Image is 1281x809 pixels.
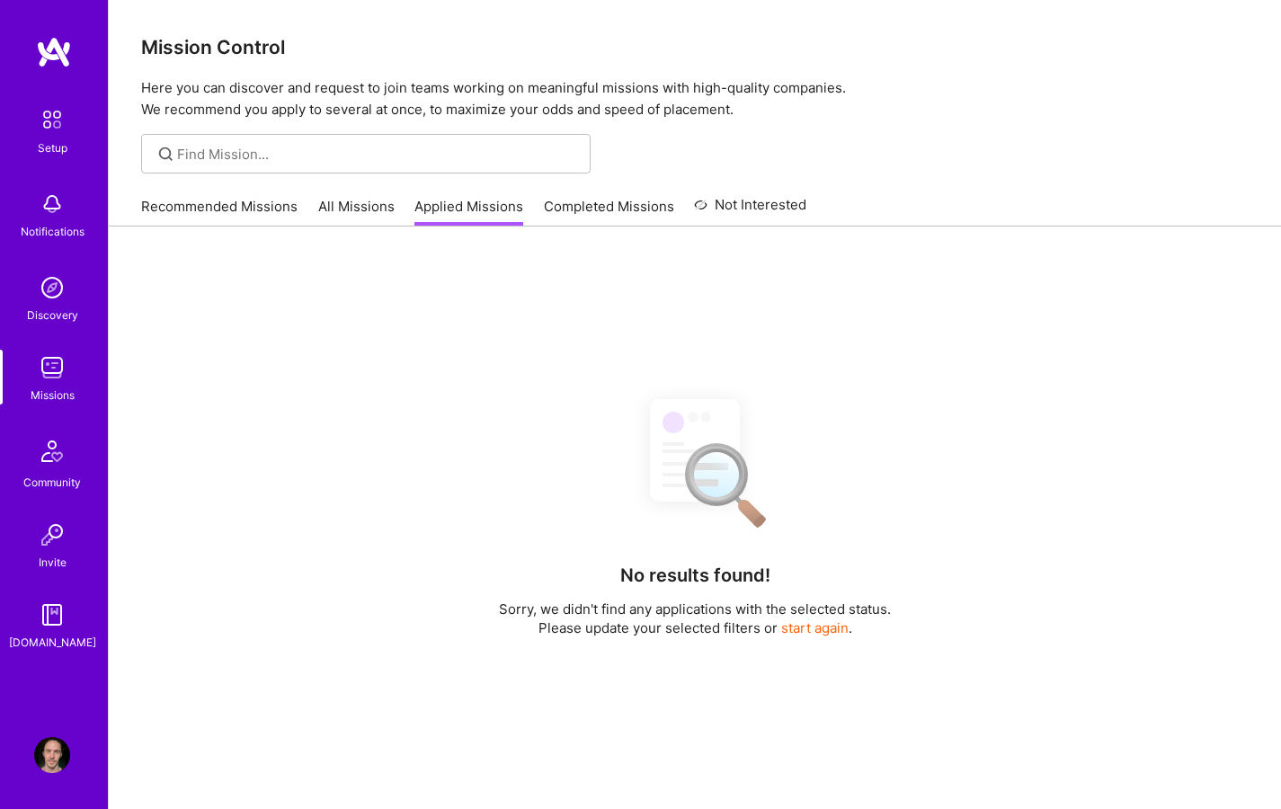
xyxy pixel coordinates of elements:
img: No Results [618,383,771,540]
img: Community [31,430,74,473]
a: Not Interested [694,194,806,227]
img: guide book [34,597,70,633]
img: setup [33,101,71,138]
img: logo [36,36,72,68]
button: start again [781,618,849,637]
div: Setup [38,138,67,157]
h4: No results found! [620,565,770,586]
p: Sorry, we didn't find any applications with the selected status. [499,600,891,618]
div: Discovery [27,306,78,324]
img: discovery [34,270,70,306]
p: Here you can discover and request to join teams working on meaningful missions with high-quality ... [141,77,1249,120]
input: Find Mission... [177,145,577,164]
i: icon SearchGrey [156,144,176,164]
a: Completed Missions [544,197,674,227]
div: [DOMAIN_NAME] [9,633,96,652]
img: User Avatar [34,737,70,773]
p: Please update your selected filters or . [499,618,891,637]
div: Notifications [21,222,85,241]
div: Missions [31,386,75,404]
a: Applied Missions [414,197,523,227]
div: Invite [39,553,67,572]
a: Recommended Missions [141,197,298,227]
img: Invite [34,517,70,553]
img: bell [34,186,70,222]
a: All Missions [318,197,395,227]
img: teamwork [34,350,70,386]
a: User Avatar [30,737,75,773]
h3: Mission Control [141,36,1249,58]
div: Community [23,473,81,492]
